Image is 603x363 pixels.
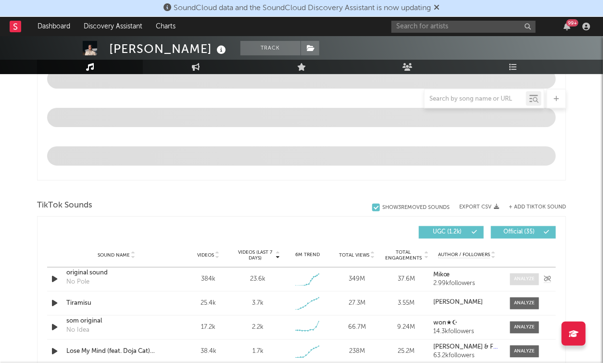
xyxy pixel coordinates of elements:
div: 2.2k [252,323,264,333]
span: TikTok Sounds [37,200,92,211]
a: Dashboard [31,17,77,36]
div: 2.99k followers [434,281,501,287]
span: Official ( 35 ) [497,230,541,235]
a: Tiramisu [66,299,167,309]
strong: won★☪︎ [434,320,458,326]
div: No Idea [66,326,89,336]
div: 27.3M [335,299,379,309]
a: Lose My Mind (feat. Doja Cat) [From F1® The Movie] [66,347,167,357]
button: Export CSV [459,204,499,210]
div: 3.7k [252,299,264,309]
span: Total Engagements [384,250,423,261]
div: 384k [186,275,231,285]
div: 9.24M [384,323,429,333]
div: 25.2M [384,347,429,357]
a: Mikœ [434,272,501,279]
a: original sound [66,269,167,278]
span: Videos (last 7 days) [236,250,275,261]
button: UGC(1.2k) [419,226,484,239]
span: Videos [197,253,214,259]
div: Show 3 Removed Sounds [382,205,450,211]
button: Official(35) [491,226,556,239]
strong: Mikœ [434,272,450,278]
div: 38.4k [186,347,231,357]
button: + Add TikTok Sound [509,205,566,210]
div: 23.6k [250,275,265,285]
div: 63.2k followers [434,353,501,360]
a: [PERSON_NAME] [434,299,501,306]
a: Discovery Assistant [77,17,149,36]
input: Search for artists [391,21,536,33]
span: Total Views [339,253,369,259]
input: Search by song name or URL [425,95,526,103]
span: Sound Name [98,253,130,259]
div: 99 + [566,19,578,26]
div: 25.4k [186,299,231,309]
div: 238M [335,347,379,357]
div: 1.7k [252,347,264,357]
div: 14.3k followers [434,329,501,336]
div: 66.7M [335,323,379,333]
button: Track [240,41,301,55]
div: 3.55M [384,299,429,309]
div: No Pole [66,278,89,287]
a: som original [66,317,167,326]
span: Author / Followers [438,252,490,259]
a: Charts [149,17,182,36]
div: 17.2k [186,323,231,333]
div: 6M Trend [285,252,330,259]
a: [PERSON_NAME] & F1 The Album & Doja Cat [434,344,501,351]
strong: [PERSON_NAME] [434,299,483,306]
span: Dismiss [434,4,440,12]
button: 99+ [564,23,570,30]
span: UGC ( 1.2k ) [425,230,469,235]
div: 37.6M [384,275,429,285]
div: 349M [335,275,379,285]
div: [PERSON_NAME] [109,41,228,57]
a: won★☪︎ [434,320,501,327]
strong: [PERSON_NAME] & F1 The Album & Doja Cat [434,344,562,350]
button: + Add TikTok Sound [499,205,566,210]
span: SoundCloud data and the SoundCloud Discovery Assistant is now updating [174,4,431,12]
